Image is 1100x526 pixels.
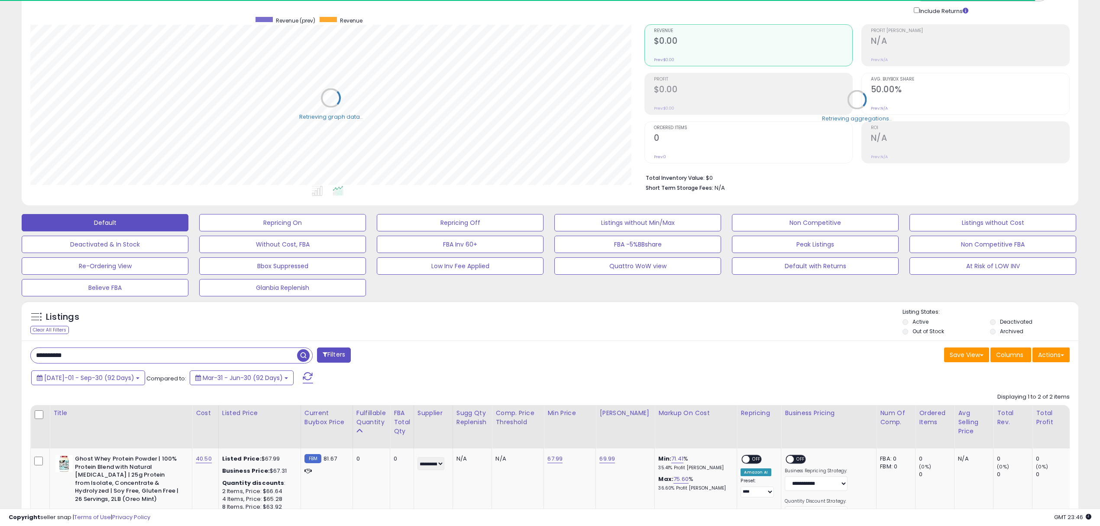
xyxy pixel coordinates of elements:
[990,347,1031,362] button: Columns
[741,478,774,497] div: Preset:
[794,456,808,463] span: OFF
[304,409,349,427] div: Current Buybox Price
[997,463,1009,470] small: (0%)
[222,479,285,487] b: Quantity discounts
[599,455,615,463] a: 69.99
[199,214,366,231] button: Repricing On
[732,214,899,231] button: Non Competitive
[112,513,150,521] a: Privacy Policy
[554,236,721,253] button: FBA -5%BBshare
[196,455,212,463] a: 40.50
[30,326,69,334] div: Clear All Filters
[222,455,294,463] div: $67.99
[495,455,537,463] div: N/A
[944,347,989,362] button: Save View
[958,455,987,463] div: N/A
[356,455,383,463] div: 0
[1032,347,1070,362] button: Actions
[55,455,73,472] img: 41qGJGL6suL._SL40_.jpg
[919,455,954,463] div: 0
[658,485,730,491] p: 36.60% Profit [PERSON_NAME]
[912,328,944,335] label: Out of Stock
[907,6,979,16] div: Include Returns
[785,498,848,504] label: Quantity Discount Strategy:
[658,455,730,471] div: %
[74,513,111,521] a: Terms of Use
[1054,513,1091,521] span: 2025-10-6 23:46 GMT
[785,409,873,418] div: Business Pricing
[750,456,764,463] span: OFF
[222,467,270,475] b: Business Price:
[22,257,188,275] button: Re-Ordering View
[356,409,386,427] div: Fulfillable Quantity
[919,409,951,427] div: Ordered Items
[909,257,1076,275] button: At Risk of LOW INV
[996,351,1023,359] span: Columns
[1036,463,1048,470] small: (0%)
[919,463,931,470] small: (0%)
[997,455,1032,463] div: 0
[394,455,407,463] div: 0
[997,471,1032,478] div: 0
[673,475,689,484] a: 75.60
[909,236,1076,253] button: Non Competitive FBA
[1036,409,1068,427] div: Total Profit
[199,279,366,296] button: Glanbia Replenish
[377,257,544,275] button: Low Inv Fee Applied
[658,465,730,471] p: 35.41% Profit [PERSON_NAME]
[671,455,683,463] a: 71.41
[903,308,1078,316] p: Listing States:
[9,513,150,522] div: seller snap | |
[912,318,929,325] label: Active
[394,409,410,436] div: FBA Total Qty
[554,257,721,275] button: Quattro WoW view
[190,370,294,385] button: Mar-31 - Jun-30 (92 Days)
[417,409,449,418] div: Supplier
[547,409,592,418] div: Min Price
[53,409,188,418] div: Title
[456,455,485,463] div: N/A
[222,487,294,495] div: 2 Items, Price: $66.64
[658,475,730,491] div: %
[22,236,188,253] button: Deactivated & In Stock
[1036,471,1071,478] div: 0
[1036,455,1071,463] div: 0
[658,475,673,483] b: Max:
[997,393,1070,401] div: Displaying 1 to 2 of 2 items
[317,347,351,363] button: Filters
[453,405,492,448] th: Please note that this number is a calculation based on your required days of coverage and your ve...
[732,236,899,253] button: Peak Listings
[997,409,1029,427] div: Total Rev.
[785,468,848,474] label: Business Repricing Strategy:
[456,409,489,427] div: Sugg Qty Replenish
[655,405,737,448] th: The percentage added to the cost of goods (COGS) that forms the calculator for Min & Max prices.
[658,409,733,418] div: Markup on Cost
[75,455,180,505] b: Ghost Whey Protein Powder | 100% Protein Blend with Natural [MEDICAL_DATA] | 25g Protein from Iso...
[377,236,544,253] button: FBA Inv 60+
[495,409,540,427] div: Comp. Price Threshold
[46,311,79,323] h5: Listings
[909,214,1076,231] button: Listings without Cost
[554,214,721,231] button: Listings without Min/Max
[658,455,671,463] b: Min:
[222,503,294,511] div: 8 Items, Price: $63.92
[1000,318,1032,325] label: Deactivated
[203,373,283,382] span: Mar-31 - Jun-30 (92 Days)
[44,373,134,382] span: [DATE]-01 - Sep-30 (92 Days)
[304,454,321,463] small: FBM
[822,114,892,122] div: Retrieving aggregations..
[9,513,40,521] strong: Copyright
[324,455,337,463] span: 81.67
[741,468,771,476] div: Amazon AI
[222,467,294,475] div: $67.31
[222,479,294,487] div: :
[599,409,651,418] div: [PERSON_NAME]
[222,455,262,463] b: Listed Price:
[22,279,188,296] button: Believe FBA
[31,370,145,385] button: [DATE]-01 - Sep-30 (92 Days)
[958,409,990,436] div: Avg Selling Price
[222,409,297,418] div: Listed Price
[414,405,453,448] th: CSV column name: cust_attr_1_Supplier
[880,455,909,463] div: FBA: 0
[199,257,366,275] button: Bbox Suppressed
